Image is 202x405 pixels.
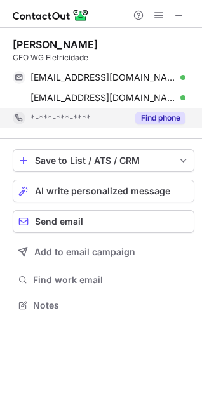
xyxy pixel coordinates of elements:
[35,216,83,227] span: Send email
[13,296,194,314] button: Notes
[13,180,194,202] button: AI write personalized message
[13,8,89,23] img: ContactOut v5.3.10
[13,241,194,263] button: Add to email campaign
[30,72,176,83] span: [EMAIL_ADDRESS][DOMAIN_NAME]
[13,210,194,233] button: Send email
[35,186,170,196] span: AI write personalized message
[30,92,176,103] span: [EMAIL_ADDRESS][DOMAIN_NAME]
[33,274,189,286] span: Find work email
[35,156,172,166] div: Save to List / ATS / CRM
[13,52,194,63] div: CEO WG Eletricidade
[135,112,185,124] button: Reveal Button
[13,38,98,51] div: [PERSON_NAME]
[13,149,194,172] button: save-profile-one-click
[33,300,189,311] span: Notes
[13,271,194,289] button: Find work email
[34,247,135,257] span: Add to email campaign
